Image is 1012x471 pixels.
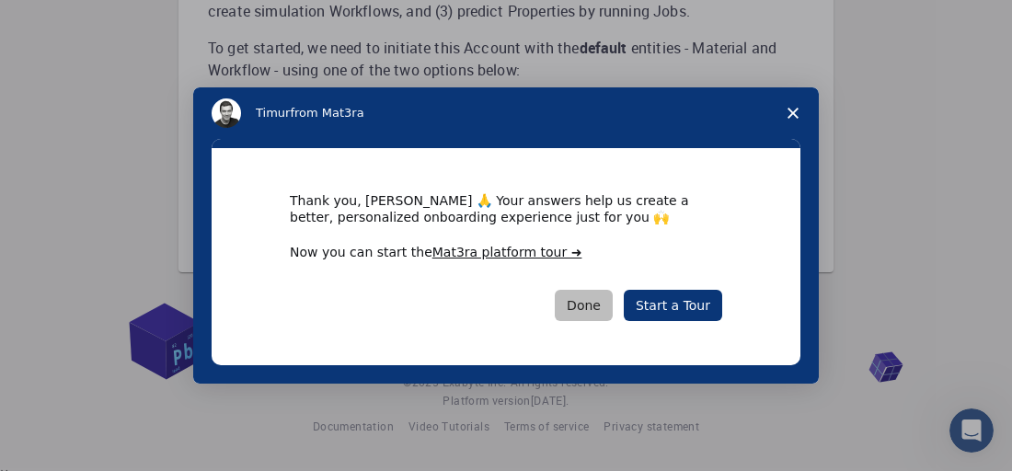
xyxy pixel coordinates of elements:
[624,290,722,321] a: Start a Tour
[290,106,363,120] span: from Mat3ra
[37,13,103,29] span: Support
[555,290,613,321] button: Done
[290,244,722,262] div: Now you can start the
[256,106,290,120] span: Timur
[767,87,819,139] span: Close survey
[290,192,722,225] div: Thank you, [PERSON_NAME] 🙏 Your answers help us create a better, personalized onboarding experien...
[432,245,582,259] a: Mat3ra platform tour ➜
[212,98,241,128] img: Profile image for Timur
